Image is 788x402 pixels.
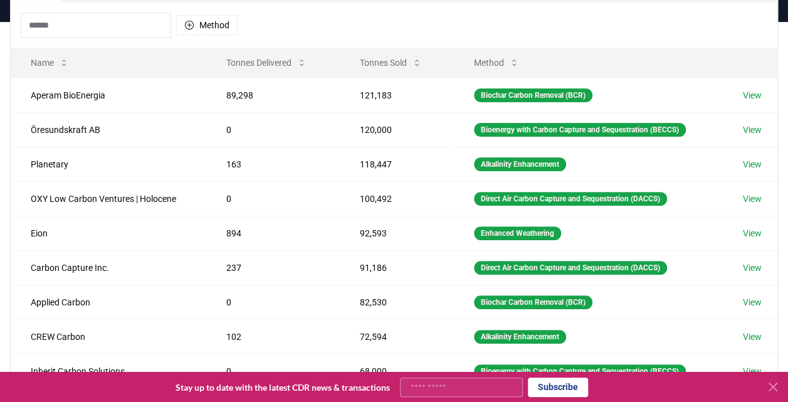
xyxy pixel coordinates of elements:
[11,181,206,216] td: OXY Low Carbon Ventures | Holocene
[21,50,79,75] button: Name
[11,112,206,147] td: Öresundskraft AB
[743,365,762,378] a: View
[11,78,206,112] td: Aperam BioEnergia
[474,295,592,309] div: Biochar Carbon Removal (BCR)
[340,112,453,147] td: 120,000
[340,250,453,285] td: 91,186
[206,319,340,354] td: 102
[206,216,340,250] td: 894
[11,147,206,181] td: Planetary
[206,181,340,216] td: 0
[743,193,762,205] a: View
[743,227,762,240] a: View
[743,296,762,309] a: View
[216,50,317,75] button: Tonnes Delivered
[11,354,206,388] td: Inherit Carbon Solutions
[11,250,206,285] td: Carbon Capture Inc.
[474,330,566,344] div: Alkalinity Enhancement
[743,262,762,274] a: View
[474,364,686,378] div: Bioenergy with Carbon Capture and Sequestration (BECCS)
[340,216,453,250] td: 92,593
[474,261,667,275] div: Direct Air Carbon Capture and Sequestration (DACCS)
[340,181,453,216] td: 100,492
[350,50,432,75] button: Tonnes Sold
[206,285,340,319] td: 0
[206,354,340,388] td: 0
[206,147,340,181] td: 163
[743,331,762,343] a: View
[474,226,561,240] div: Enhanced Weathering
[340,78,453,112] td: 121,183
[206,78,340,112] td: 89,298
[743,124,762,136] a: View
[474,157,566,171] div: Alkalinity Enhancement
[11,285,206,319] td: Applied Carbon
[11,319,206,354] td: CREW Carbon
[340,147,453,181] td: 118,447
[11,216,206,250] td: Eion
[206,112,340,147] td: 0
[340,285,453,319] td: 82,530
[474,88,592,102] div: Biochar Carbon Removal (BCR)
[743,89,762,102] a: View
[474,192,667,206] div: Direct Air Carbon Capture and Sequestration (DACCS)
[474,123,686,137] div: Bioenergy with Carbon Capture and Sequestration (BECCS)
[464,50,529,75] button: Method
[176,15,238,35] button: Method
[206,250,340,285] td: 237
[743,158,762,171] a: View
[340,354,453,388] td: 68,000
[340,319,453,354] td: 72,594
